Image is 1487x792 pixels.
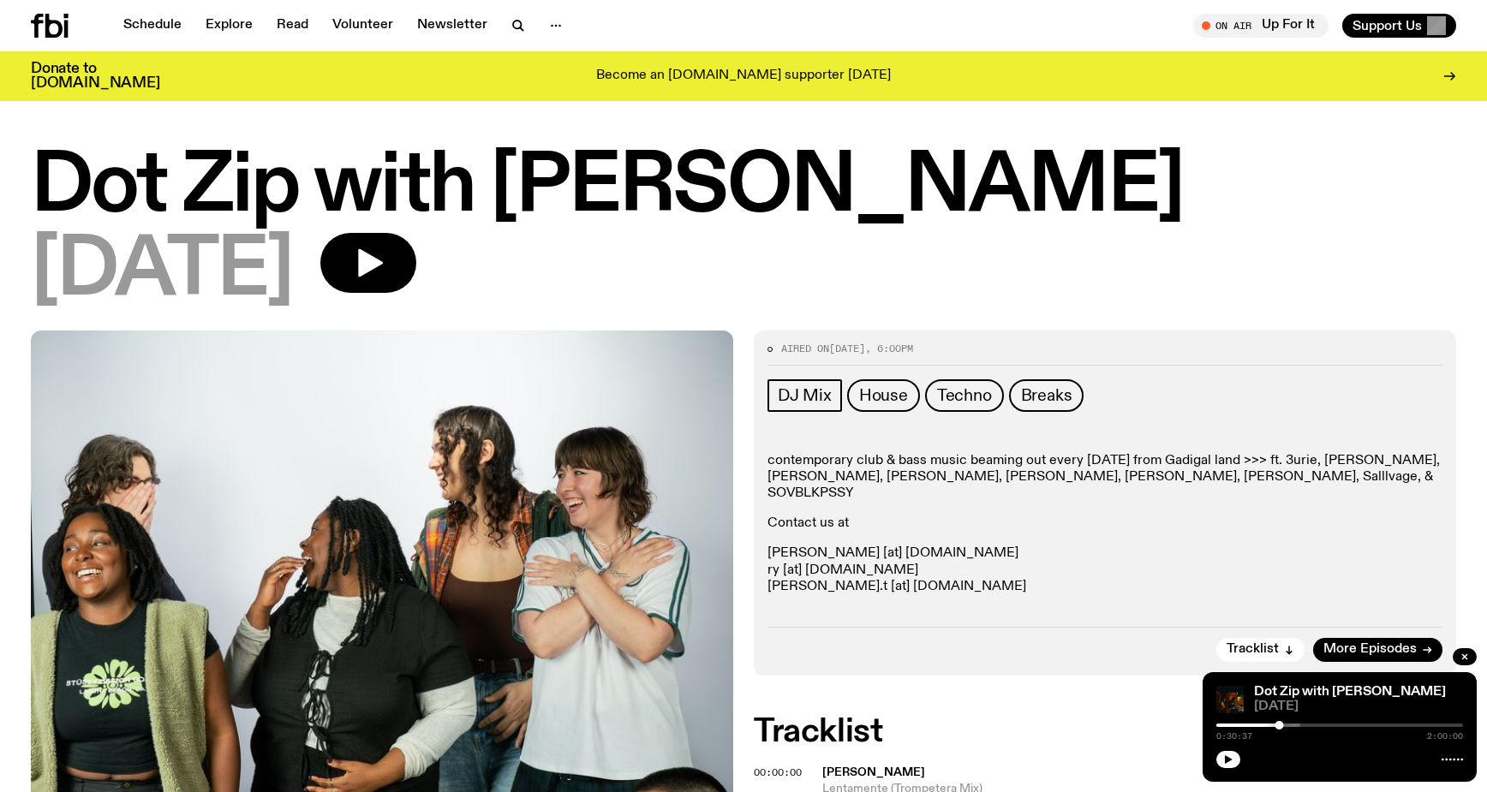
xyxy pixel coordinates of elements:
button: 00:00:00 [754,768,802,777]
span: Aired on [781,342,829,355]
span: Support Us [1353,18,1422,33]
a: More Episodes [1313,638,1442,662]
span: [DATE] [829,342,865,355]
h2: Tracklist [754,717,1456,747]
a: Newsletter [407,14,498,38]
h3: Donate to [DOMAIN_NAME] [31,62,160,91]
a: Techno [925,379,1004,412]
a: House [847,379,920,412]
span: House [859,386,908,405]
span: Breaks [1021,386,1072,405]
p: [PERSON_NAME] [at] [DOMAIN_NAME] ry [at] [DOMAIN_NAME] [PERSON_NAME].t [at] [DOMAIN_NAME] [767,545,1442,595]
a: Read [266,14,319,38]
button: Support Us [1342,14,1456,38]
a: Dot Zip with [PERSON_NAME] [1254,685,1446,699]
img: Johnny Lieu and Rydeen stand at DJ decks at Oxford Art Factory, the room is dark and low lit in o... [1216,686,1244,713]
p: Contact us at [767,515,1442,532]
p: contemporary club & bass music beaming out every [DATE] from Gadigal land >>> ft. 3urie, [PERSON_... [767,453,1442,503]
span: , 6:00pm [865,342,913,355]
span: DJ Mix [778,386,832,405]
h1: Dot Zip with [PERSON_NAME] [31,149,1456,226]
span: 2:00:00 [1427,732,1463,741]
button: On AirUp For It [1193,14,1329,38]
a: Volunteer [322,14,403,38]
p: Become an [DOMAIN_NAME] supporter [DATE] [596,68,891,84]
a: Explore [195,14,263,38]
a: Breaks [1009,379,1084,412]
span: [DATE] [1254,700,1463,713]
span: [DATE] [31,233,293,310]
span: More Episodes [1323,643,1417,656]
span: Techno [937,386,992,405]
a: Schedule [113,14,192,38]
span: [PERSON_NAME] [822,766,925,778]
span: Tracklist [1227,643,1279,656]
button: Tracklist [1216,638,1305,662]
span: 0:30:37 [1216,732,1252,741]
span: 00:00:00 [754,765,802,779]
a: DJ Mix [767,379,842,412]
